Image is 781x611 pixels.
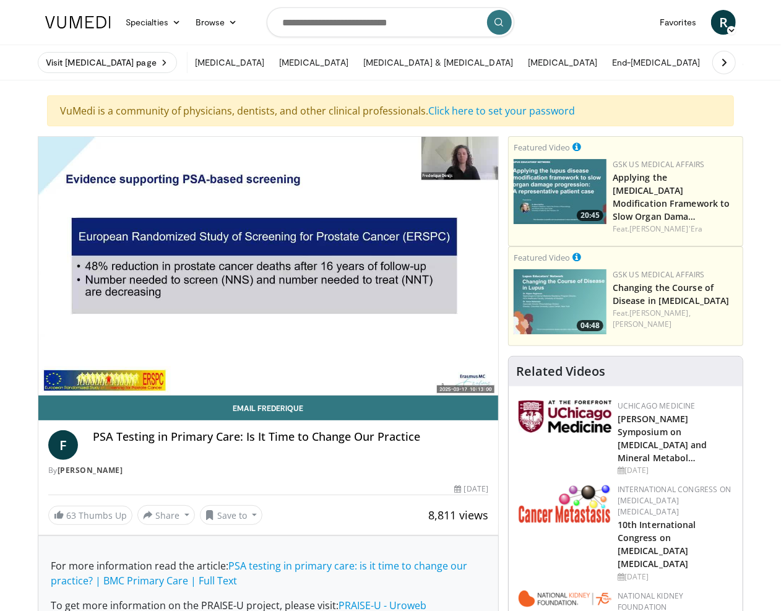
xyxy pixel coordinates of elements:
a: 20:45 [514,159,606,224]
a: Click here to set your password [428,104,575,118]
a: [MEDICAL_DATA] [272,50,356,75]
a: [PERSON_NAME] [58,465,123,475]
a: End-[MEDICAL_DATA] [605,50,707,75]
a: GSK US Medical Affairs [613,269,705,280]
button: Share [137,505,195,525]
a: [MEDICAL_DATA] [188,50,272,75]
a: Changing the Course of Disease in [MEDICAL_DATA] [613,282,730,306]
a: Email Frederique [38,396,498,420]
a: International Congress on [MEDICAL_DATA] [MEDICAL_DATA] [618,484,731,517]
a: GSK US Medical Affairs [613,159,705,170]
span: 04:48 [577,320,603,331]
div: [DATE] [618,465,733,476]
span: 20:45 [577,210,603,221]
div: By [48,465,488,476]
a: [PERSON_NAME] Symposium on [MEDICAL_DATA] and Mineral Metabol… [618,413,707,464]
img: VuMedi Logo [45,16,111,28]
div: [DATE] [455,483,488,495]
button: Save to [200,505,263,525]
img: 6ff8bc22-9509-4454-a4f8-ac79dd3b8976.png.150x105_q85_autocrop_double_scale_upscale_version-0.2.png [519,484,611,523]
a: F [48,430,78,460]
h4: PSA Testing in Primary Care: Is It Time to Change Our Practice [93,430,488,444]
video-js: Video Player [38,137,498,396]
span: 63 [66,509,76,521]
a: [MEDICAL_DATA] & [MEDICAL_DATA] [356,50,520,75]
a: Visit [MEDICAL_DATA] page [38,52,177,73]
div: [DATE] [618,571,733,583]
img: 5f87bdfb-7fdf-48f0-85f3-b6bcda6427bf.jpg.150x105_q85_autocrop_double_scale_upscale_version-0.2.jpg [519,401,611,433]
a: 63 Thumbs Up [48,506,132,525]
div: VuMedi is a community of physicians, dentists, and other clinical professionals. [47,95,734,126]
h4: Related Videos [516,364,605,379]
input: Search topics, interventions [267,7,514,37]
div: Feat. [613,308,738,330]
a: PSA testing in primary care: is it time to change our practice? | BMC Primary Care | Full Text [51,559,467,587]
a: [PERSON_NAME]'Era [630,223,703,234]
small: Featured Video [514,252,570,263]
a: [PERSON_NAME], [630,308,691,318]
a: [PERSON_NAME] [613,319,671,329]
a: Applying the [MEDICAL_DATA] Modification Framework to Slow Organ Dama… [613,171,730,222]
p: For more information read the article: [51,558,486,588]
a: UChicago Medicine [618,401,696,411]
a: Specialties [118,10,188,35]
a: 04:48 [514,269,606,334]
a: Favorites [652,10,704,35]
span: 8,811 views [428,508,488,522]
small: Featured Video [514,142,570,153]
a: R [711,10,736,35]
a: Browse [188,10,245,35]
img: 617c1126-5952-44a1-b66c-75ce0166d71c.png.150x105_q85_crop-smart_upscale.jpg [514,269,606,334]
a: [MEDICAL_DATA] [520,50,605,75]
img: 9b11da17-84cb-43c8-bb1f-86317c752f50.png.150x105_q85_crop-smart_upscale.jpg [514,159,606,224]
a: 10th International Congress on [MEDICAL_DATA] [MEDICAL_DATA] [618,519,696,570]
div: Feat. [613,223,738,235]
